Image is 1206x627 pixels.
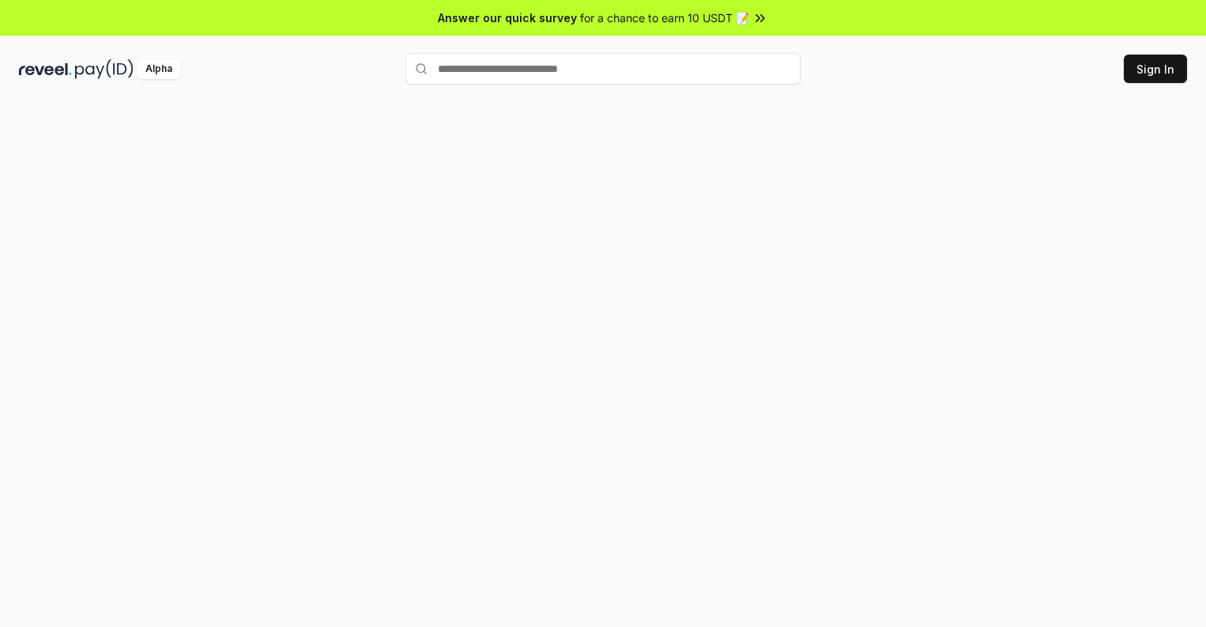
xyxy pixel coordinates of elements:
[75,59,134,79] img: pay_id
[137,59,181,79] div: Alpha
[19,59,72,79] img: reveel_dark
[438,9,577,26] span: Answer our quick survey
[1124,55,1187,83] button: Sign In
[580,9,749,26] span: for a chance to earn 10 USDT 📝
